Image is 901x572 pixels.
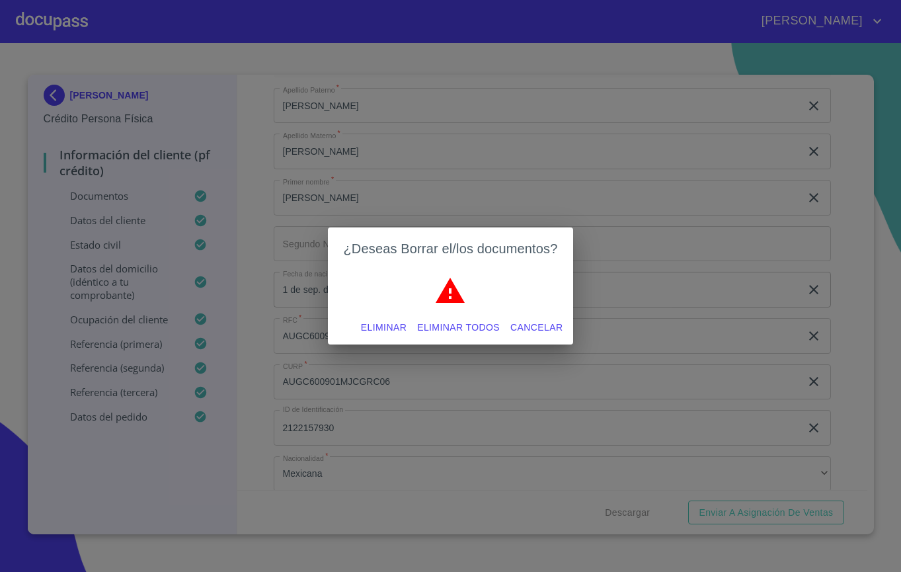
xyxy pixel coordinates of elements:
span: Eliminar [361,319,407,336]
h2: ¿Deseas Borrar el/los documentos? [344,238,558,259]
button: Cancelar [505,315,568,340]
span: Eliminar todos [417,319,500,336]
button: Eliminar [356,315,412,340]
span: Cancelar [510,319,563,336]
button: Eliminar todos [412,315,505,340]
